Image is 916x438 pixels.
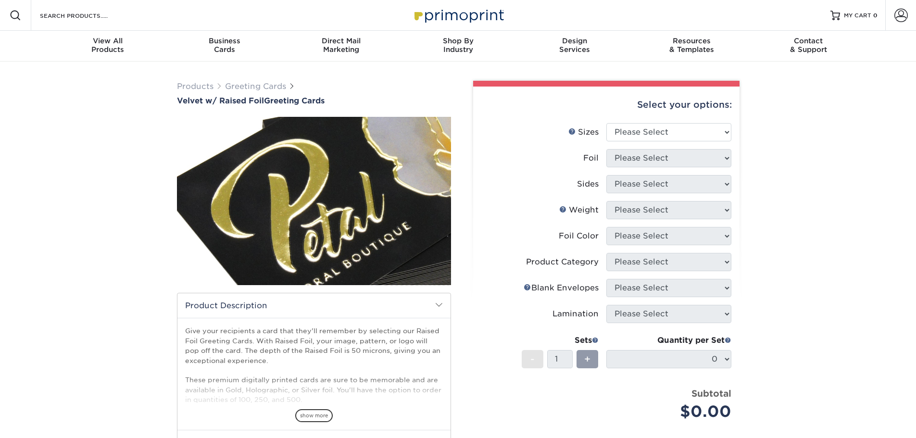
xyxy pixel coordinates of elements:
p: Give your recipients a card that they'll remember by selecting our Raised Foil Greeting Cards. Wi... [185,326,443,434]
img: Primoprint [410,5,506,25]
span: MY CART [844,12,871,20]
span: 0 [873,12,878,19]
div: Blank Envelopes [524,282,599,294]
span: Direct Mail [283,37,400,45]
a: Contact& Support [750,31,867,62]
div: Industry [400,37,516,54]
div: Products [50,37,166,54]
span: Velvet w/ Raised Foil [177,96,264,105]
span: show more [295,409,333,422]
div: Select your options: [481,87,732,123]
div: Marketing [283,37,400,54]
a: Products [177,82,213,91]
input: SEARCH PRODUCTS..... [39,10,133,21]
a: DesignServices [516,31,633,62]
h2: Product Description [177,293,451,318]
span: View All [50,37,166,45]
div: Foil Color [559,230,599,242]
a: Shop ByIndustry [400,31,516,62]
div: Sizes [568,126,599,138]
strong: Subtotal [691,388,731,399]
a: View AllProducts [50,31,166,62]
div: Sets [522,335,599,346]
a: Direct MailMarketing [283,31,400,62]
div: Sides [577,178,599,190]
a: Velvet w/ Raised FoilGreeting Cards [177,96,451,105]
div: & Templates [633,37,750,54]
div: $0.00 [614,400,731,423]
div: Weight [559,204,599,216]
div: Services [516,37,633,54]
span: Shop By [400,37,516,45]
div: Foil [583,152,599,164]
span: Resources [633,37,750,45]
a: BusinessCards [166,31,283,62]
div: & Support [750,37,867,54]
a: Resources& Templates [633,31,750,62]
div: Lamination [552,308,599,320]
div: Product Category [526,256,599,268]
span: Design [516,37,633,45]
span: - [530,352,535,366]
a: Greeting Cards [225,82,286,91]
div: Cards [166,37,283,54]
h1: Greeting Cards [177,96,451,105]
span: Business [166,37,283,45]
img: Velvet w/ Raised Foil 01 [177,106,451,296]
div: Quantity per Set [606,335,731,346]
span: Contact [750,37,867,45]
span: + [584,352,590,366]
